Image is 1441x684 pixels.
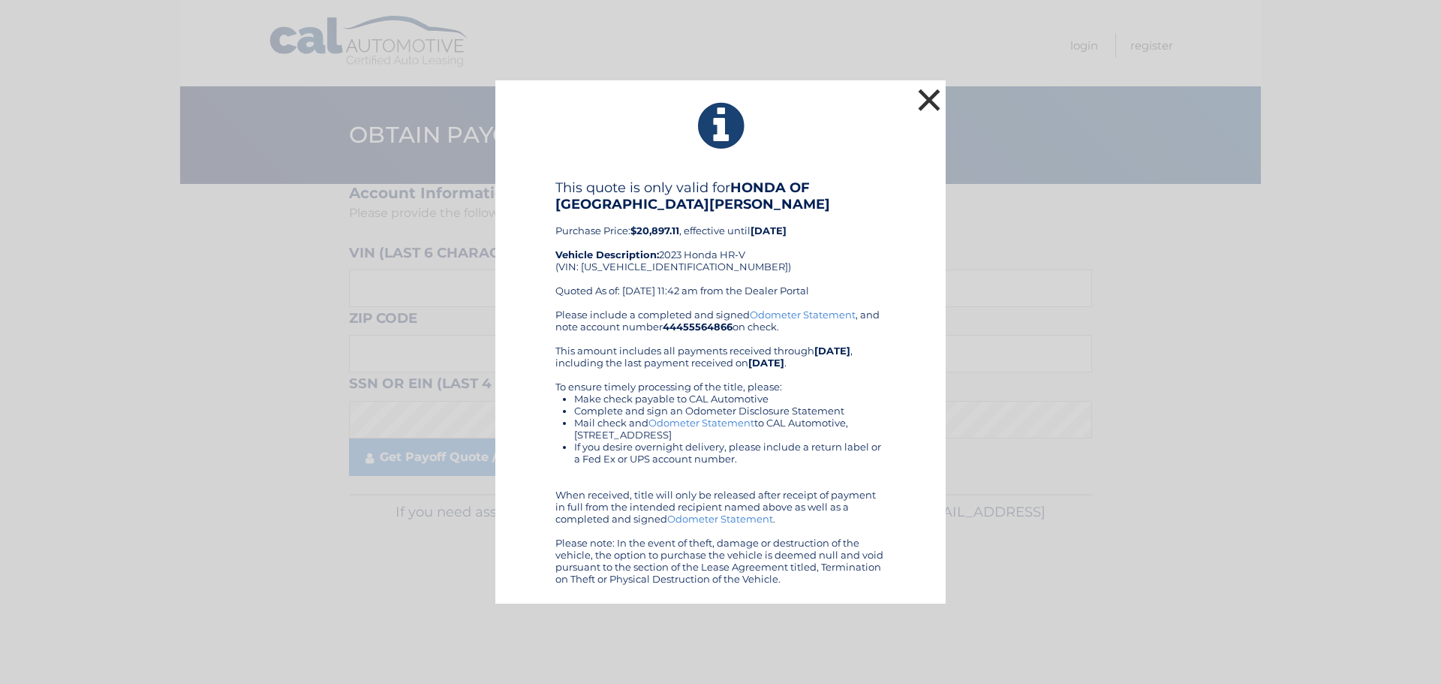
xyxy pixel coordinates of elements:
b: [DATE] [751,224,787,237]
b: [DATE] [814,345,850,357]
li: Complete and sign an Odometer Disclosure Statement [574,405,886,417]
div: Purchase Price: , effective until 2023 Honda HR-V (VIN: [US_VEHICLE_IDENTIFICATION_NUMBER]) Quote... [555,179,886,309]
li: Mail check and to CAL Automotive, [STREET_ADDRESS] [574,417,886,441]
div: Please include a completed and signed , and note account number on check. This amount includes al... [555,309,886,585]
li: If you desire overnight delivery, please include a return label or a Fed Ex or UPS account number. [574,441,886,465]
b: [DATE] [748,357,784,369]
b: $20,897.11 [630,224,679,237]
button: × [914,85,944,115]
b: HONDA OF [GEOGRAPHIC_DATA][PERSON_NAME] [555,179,830,212]
b: 44455564866 [663,321,733,333]
a: Odometer Statement [667,513,773,525]
strong: Vehicle Description: [555,249,659,261]
a: Odometer Statement [750,309,856,321]
a: Odometer Statement [648,417,754,429]
li: Make check payable to CAL Automotive [574,393,886,405]
h4: This quote is only valid for [555,179,886,212]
